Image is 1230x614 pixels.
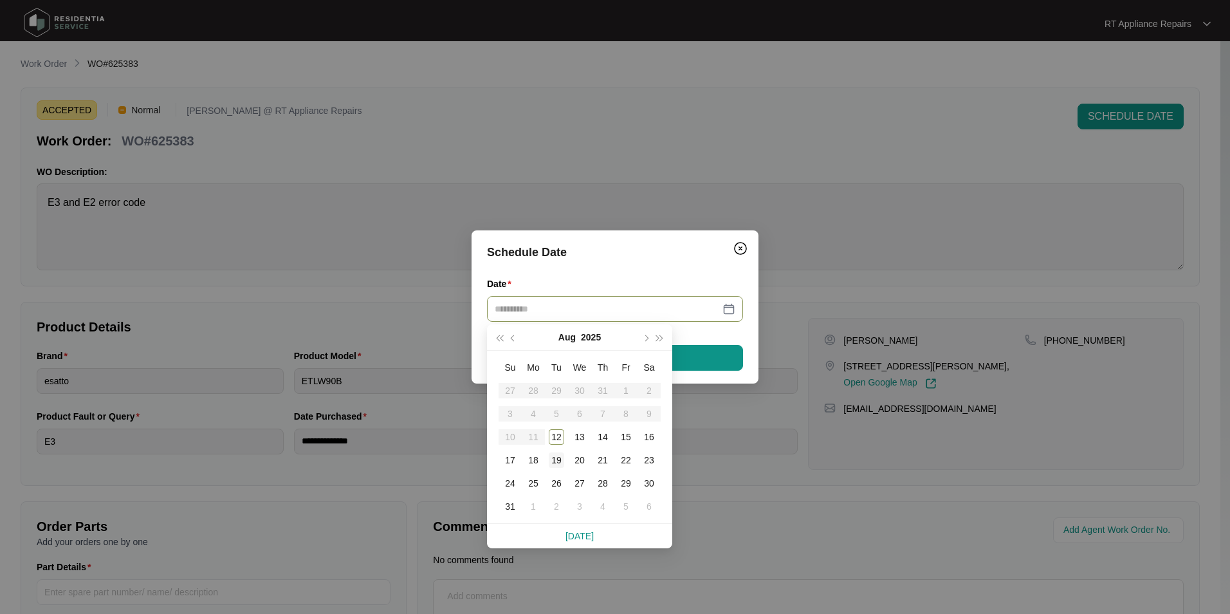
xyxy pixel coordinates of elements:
div: 3 [572,499,587,514]
div: Schedule Date [487,243,743,261]
td: 2025-09-02 [545,495,568,518]
th: Th [591,356,614,379]
div: 18 [526,452,541,468]
td: 2025-09-01 [522,495,545,518]
div: 22 [618,452,634,468]
div: 5 [618,499,634,514]
td: 2025-08-15 [614,425,638,449]
div: 2 [549,499,564,514]
div: 16 [641,429,657,445]
div: 17 [502,452,518,468]
div: 29 [618,476,634,491]
input: Date [495,302,720,316]
th: Fr [614,356,638,379]
td: 2025-09-04 [591,495,614,518]
button: Aug [558,324,576,350]
td: 2025-08-20 [568,449,591,472]
div: 4 [595,499,610,514]
div: 26 [549,476,564,491]
th: Mo [522,356,545,379]
div: 21 [595,452,610,468]
td: 2025-08-14 [591,425,614,449]
th: Sa [638,356,661,379]
th: Su [499,356,522,379]
div: 24 [502,476,518,491]
td: 2025-09-05 [614,495,638,518]
div: 20 [572,452,587,468]
td: 2025-09-03 [568,495,591,518]
button: 2025 [581,324,601,350]
img: closeCircle [733,241,748,256]
td: 2025-08-17 [499,449,522,472]
td: 2025-08-16 [638,425,661,449]
div: 30 [641,476,657,491]
td: 2025-08-30 [638,472,661,495]
div: 28 [595,476,610,491]
td: 2025-08-28 [591,472,614,495]
td: 2025-08-24 [499,472,522,495]
div: 14 [595,429,610,445]
td: 2025-08-25 [522,472,545,495]
div: 13 [572,429,587,445]
td: 2025-08-27 [568,472,591,495]
button: Close [730,238,751,259]
th: We [568,356,591,379]
a: [DATE] [565,531,594,541]
div: 27 [572,476,587,491]
td: 2025-08-12 [545,425,568,449]
td: 2025-08-21 [591,449,614,472]
div: 25 [526,476,541,491]
td: 2025-08-18 [522,449,545,472]
th: Tu [545,356,568,379]
td: 2025-08-31 [499,495,522,518]
div: 31 [502,499,518,514]
span: close-circle [726,304,735,313]
td: 2025-08-26 [545,472,568,495]
div: 15 [618,429,634,445]
div: 6 [641,499,657,514]
td: 2025-08-13 [568,425,591,449]
label: Date [487,277,517,290]
div: 19 [549,452,564,468]
td: 2025-08-23 [638,449,661,472]
div: 1 [526,499,541,514]
td: 2025-09-06 [638,495,661,518]
div: 23 [641,452,657,468]
td: 2025-08-22 [614,449,638,472]
td: 2025-08-29 [614,472,638,495]
td: 2025-08-19 [545,449,568,472]
div: 12 [549,429,564,445]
